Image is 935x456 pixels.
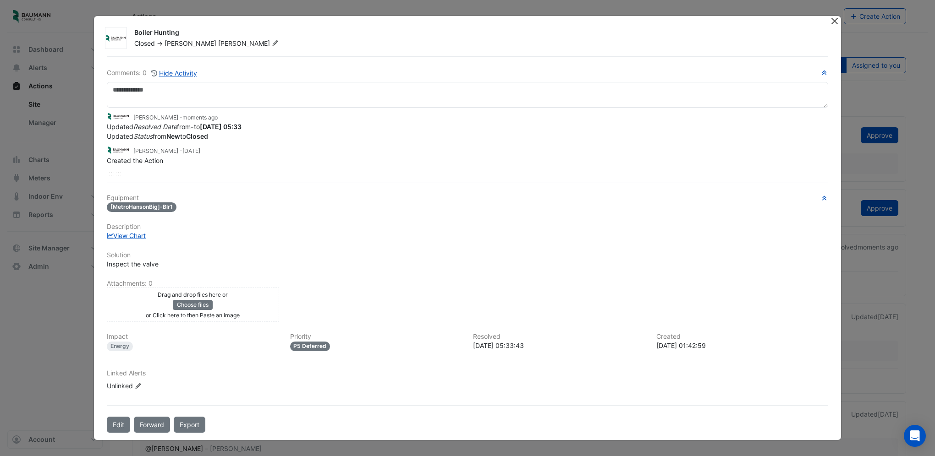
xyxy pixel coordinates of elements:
[473,341,645,350] div: [DATE] 05:33:43
[134,39,155,47] span: Closed
[191,123,194,130] strong: -
[107,251,828,259] h6: Solution
[107,381,217,391] div: Unlinked
[218,39,280,48] span: [PERSON_NAME]
[107,232,146,239] a: View Chart
[107,280,828,288] h6: Attachments: 0
[157,39,163,47] span: ->
[830,16,839,26] button: Close
[107,369,828,377] h6: Linked Alerts
[182,147,200,154] span: 2025-08-08 01:42:59
[473,333,645,341] h6: Resolved
[133,147,200,155] small: [PERSON_NAME] -
[134,28,819,39] div: Boiler Hunting
[107,202,176,212] span: [MetroHansonBig]-Blr1
[107,260,159,268] span: Inspect the valve
[173,300,213,310] button: Choose files
[107,157,163,164] span: Created the Action
[290,342,330,351] div: P5 Deferred
[107,333,279,341] h6: Impact
[134,417,170,433] button: Forward
[150,68,198,78] button: Hide Activity
[107,68,198,78] div: Comments: 0
[133,132,153,140] em: Status
[182,114,218,121] span: 2025-08-11 05:33:43
[165,39,216,47] span: [PERSON_NAME]
[135,383,142,390] fa-icon: Edit Linked Alerts
[200,123,242,130] strong: 2025-08-11 05:33:43
[174,417,205,433] a: Export
[107,112,130,122] img: Baumann Consulting
[158,291,228,298] small: Drag and drop files here or
[105,34,126,43] img: Baumann Consulting
[656,333,829,341] h6: Created
[186,132,208,140] strong: Closed
[904,425,926,447] div: Open Intercom Messenger
[133,123,177,130] em: Resolved Date
[146,312,240,319] small: or Click here to then Paste an image
[107,223,828,231] h6: Description
[290,333,462,341] h6: Priority
[133,114,218,122] small: [PERSON_NAME] -
[107,417,130,433] button: Edit
[107,132,208,140] span: Updated from to
[107,194,828,202] h6: Equipment
[166,132,180,140] strong: New
[107,342,133,351] div: Energy
[107,145,130,155] img: Baumann Consulting
[656,341,829,350] div: [DATE] 01:42:59
[107,123,242,130] span: Updated from to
